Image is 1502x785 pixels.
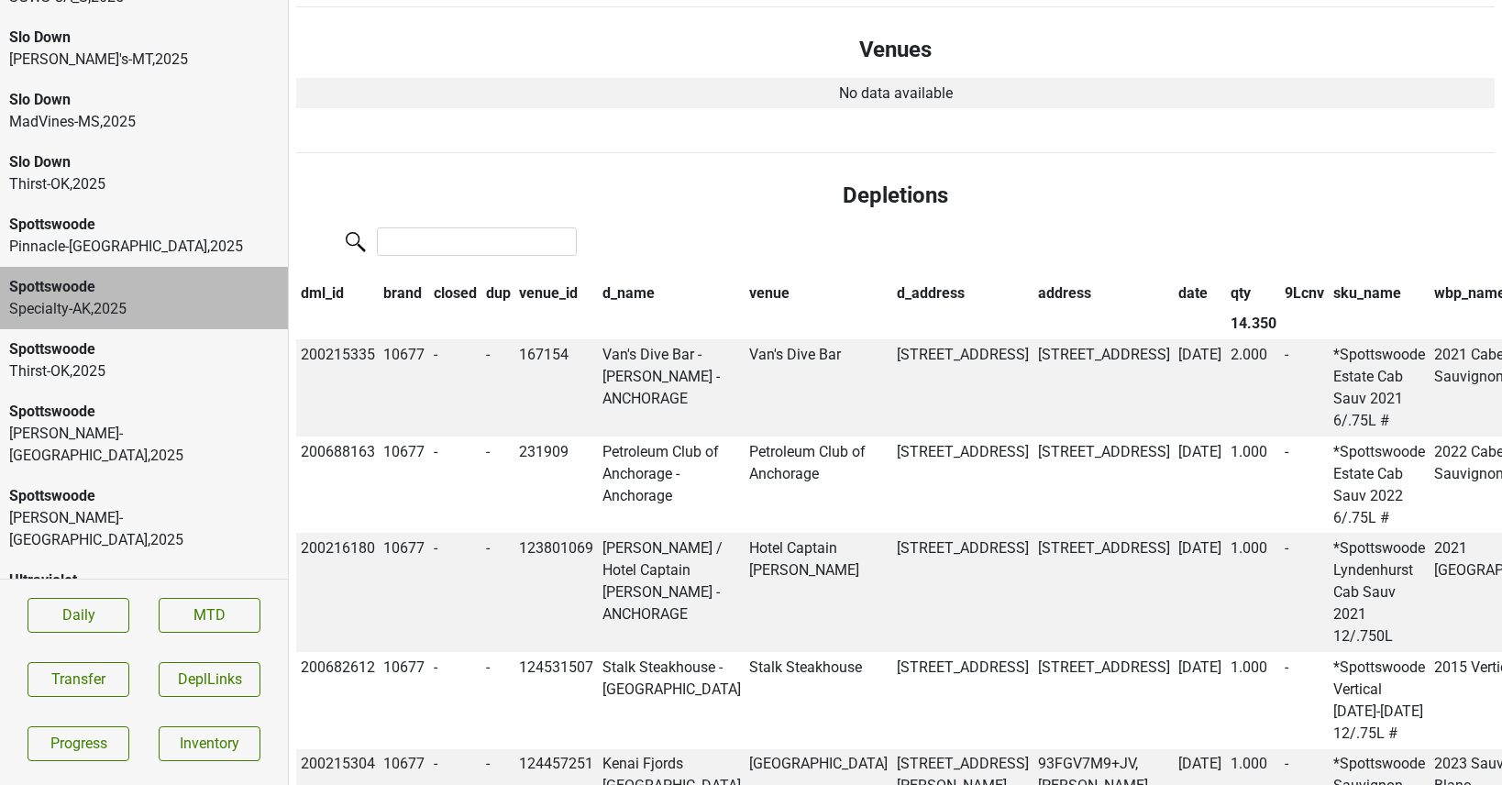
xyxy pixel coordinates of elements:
td: Petroleum Club of Anchorage [745,437,893,534]
td: [STREET_ADDRESS] [1033,652,1175,749]
a: Inventory [159,726,260,761]
td: - [1281,437,1330,534]
th: 14.350 [1226,309,1281,340]
div: [PERSON_NAME]-[GEOGRAPHIC_DATA] , 2025 [9,423,279,467]
div: Slo Down [9,89,279,111]
td: Stalk Steakhouse - [GEOGRAPHIC_DATA] [598,652,745,749]
td: 200216180 [296,533,380,652]
a: Progress [28,726,129,761]
td: [STREET_ADDRESS] [892,437,1033,534]
th: d_address: activate to sort column ascending [892,278,1033,309]
div: Spottswoode [9,485,279,507]
div: Spottswoode [9,338,279,360]
th: venue: activate to sort column ascending [745,278,893,309]
th: venue_id: activate to sort column ascending [514,278,598,309]
td: - [481,339,515,437]
th: closed: activate to sort column ascending [429,278,481,309]
a: MTD [159,598,260,633]
th: dml_id: activate to sort column ascending [296,278,380,309]
div: Pinnacle-[GEOGRAPHIC_DATA] , 2025 [9,236,279,258]
div: Spottswoode [9,276,279,298]
th: qty: activate to sort column ascending [1226,278,1281,309]
div: Slo Down [9,27,279,49]
td: Van's Dive Bar - [PERSON_NAME] - ANCHORAGE [598,339,745,437]
a: Daily [28,598,129,633]
td: - [481,437,515,534]
td: 200215335 [296,339,380,437]
td: - [429,533,481,652]
th: 9Lcnv: activate to sort column ascending [1281,278,1330,309]
div: Thirst-OK , 2025 [9,360,279,382]
td: Stalk Steakhouse [745,652,893,749]
td: 1.000 [1226,437,1281,534]
td: Van's Dive Bar [745,339,893,437]
td: Hotel Captain [PERSON_NAME] [745,533,893,652]
td: [STREET_ADDRESS] [892,652,1033,749]
th: address: activate to sort column ascending [1033,278,1175,309]
td: 167154 [514,339,598,437]
td: - [429,339,481,437]
td: - [429,437,481,534]
th: brand: activate to sort column ascending [380,278,430,309]
td: Petroleum Club of Anchorage - Anchorage [598,437,745,534]
td: 2.000 [1226,339,1281,437]
td: [DATE] [1174,437,1226,534]
td: *Spottswoode Vertical [DATE]-[DATE] 12/.75L # [1329,652,1430,749]
th: dup: activate to sort column ascending [481,278,515,309]
button: DeplLinks [159,662,260,697]
td: 200682612 [296,652,380,749]
td: [PERSON_NAME] / Hotel Captain [PERSON_NAME] - ANCHORAGE [598,533,745,652]
th: d_name: activate to sort column ascending [598,278,745,309]
td: 1.000 [1226,533,1281,652]
h4: Venues [311,37,1480,63]
div: Spottswoode [9,214,279,236]
td: - [1281,533,1330,652]
td: [DATE] [1174,339,1226,437]
td: 10677 [380,437,430,534]
td: No data available [296,78,1495,109]
td: 200688163 [296,437,380,534]
td: [STREET_ADDRESS] [1033,437,1175,534]
td: 10677 [380,339,430,437]
th: date: activate to sort column ascending [1174,278,1226,309]
div: MadVines-MS , 2025 [9,111,279,133]
td: - [1281,652,1330,749]
td: 10677 [380,652,430,749]
div: Thirst-OK , 2025 [9,173,279,195]
div: Spottswoode [9,401,279,423]
td: - [429,652,481,749]
td: - [481,652,515,749]
td: - [481,533,515,652]
h4: Depletions [311,182,1480,209]
td: *Spottswoode Estate Cab Sauv 2022 6/.75L # [1329,437,1430,534]
td: - [1281,339,1330,437]
td: 10677 [380,533,430,652]
td: 1.000 [1226,652,1281,749]
td: *Spottswoode Lyndenhurst Cab Sauv 2021 12/.750L [1329,533,1430,652]
td: [DATE] [1174,533,1226,652]
td: [DATE] [1174,652,1226,749]
td: *Spottswoode Estate Cab Sauv 2021 6/.75L # [1329,339,1430,437]
td: [STREET_ADDRESS] [892,533,1033,652]
div: Specialty-AK , 2025 [9,298,279,320]
td: [STREET_ADDRESS] [1033,339,1175,437]
button: Transfer [28,662,129,697]
td: [STREET_ADDRESS] [892,339,1033,437]
div: Ultraviolet [9,569,279,592]
td: 124531507 [514,652,598,749]
div: [PERSON_NAME]-[GEOGRAPHIC_DATA] , 2025 [9,507,279,551]
div: Slo Down [9,151,279,173]
div: [PERSON_NAME]'s-MT , 2025 [9,49,279,71]
th: sku_name: activate to sort column ascending [1329,278,1430,309]
td: [STREET_ADDRESS] [1033,533,1175,652]
td: 123801069 [514,533,598,652]
td: 231909 [514,437,598,534]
